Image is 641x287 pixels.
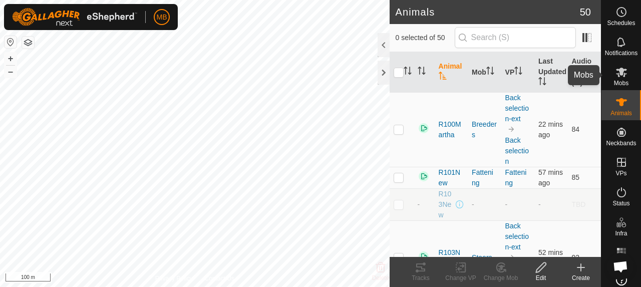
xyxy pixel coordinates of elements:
span: Neckbands [606,140,636,146]
span: Status [612,200,629,206]
p-sorticon: Activate to sort [514,68,522,76]
span: R103New [439,189,454,220]
th: Last Updated [534,52,567,93]
p-sorticon: Activate to sort [582,79,590,87]
img: returning on [418,170,430,182]
a: Privacy Policy [155,274,193,283]
div: - [472,199,497,210]
p-sorticon: Activate to sort [538,79,546,87]
div: Fattening [472,167,497,188]
th: VP [501,52,534,93]
img: to [507,253,515,261]
span: Schedules [607,20,635,26]
span: 84 [571,125,579,133]
p-sorticon: Activate to sort [439,73,447,81]
span: - [418,200,420,208]
div: Open chat [607,253,634,280]
span: 92 [571,253,579,261]
div: Breeders [472,119,497,140]
span: Infra [615,230,627,236]
span: Heatmap [609,260,633,266]
span: 14 Oct 2025, 2:33 pm [538,120,563,139]
span: 0 selected of 50 [396,33,455,43]
span: R101New [439,167,464,188]
span: MB [157,12,167,23]
div: Create [561,273,601,282]
h2: Animals [396,6,580,18]
span: Notifications [605,50,637,56]
span: TBD [571,200,585,208]
span: VPs [615,170,626,176]
span: Animals [610,110,632,116]
button: – [5,66,17,78]
p-sorticon: Activate to sort [418,68,426,76]
span: R100Martha [439,119,464,140]
span: 85 [571,173,579,181]
div: Steers [472,252,497,263]
div: Change Mob [481,273,521,282]
span: 14 Oct 2025, 2:03 pm [538,248,563,267]
div: Edit [521,273,561,282]
span: - [538,200,541,208]
div: Change VP [441,273,481,282]
img: returning on [418,122,430,134]
img: to [507,125,515,133]
img: Gallagher Logo [12,8,137,26]
img: returning on [418,250,430,262]
p-sorticon: Activate to sort [404,68,412,76]
div: Tracks [401,273,441,282]
th: Animal [435,52,468,93]
p-sorticon: Activate to sort [486,68,494,76]
button: Map Layers [22,37,34,49]
th: Audio Ratio (%) [567,52,601,93]
a: Back selection [505,136,529,165]
input: Search (S) [455,27,576,48]
a: Fattening [505,168,527,187]
span: Mobs [614,80,628,86]
a: Back selection-ext [505,94,529,123]
button: + [5,53,17,65]
a: Contact Us [204,274,234,283]
button: Reset Map [5,36,17,48]
th: Mob [468,52,501,93]
span: 50 [580,5,591,20]
app-display-virtual-paddock-transition: - [505,200,508,208]
span: R103New [439,247,464,268]
span: 14 Oct 2025, 1:58 pm [538,168,563,187]
a: Back selection-ext [505,222,529,251]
